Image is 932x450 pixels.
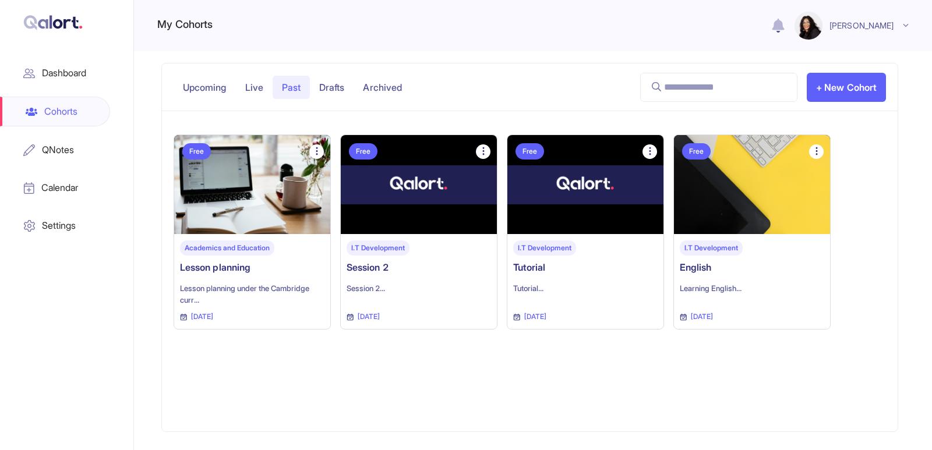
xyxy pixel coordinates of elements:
div: Academics and Education [180,240,274,256]
button: Archived [354,76,411,99]
p: Free [689,148,704,155]
p: English [680,260,824,274]
p: Free [356,148,370,155]
button: Upcoming [174,76,236,99]
p: Free [189,148,204,155]
p: [DATE] [180,311,214,323]
p: [DATE] [513,311,547,323]
button: Live [236,76,273,99]
p: Session 2 [347,260,491,274]
div: I.T Development [347,240,409,256]
p: Learning English ... [680,282,824,294]
p: Tutorial [513,260,658,274]
p: Session 2 ... [347,282,491,294]
p: [DATE] [347,311,380,323]
p: Free [523,148,537,155]
button: Past [273,76,310,99]
p: Lesson planning under the Cambridge curr ... [180,282,324,306]
p: [DATE] [680,311,714,323]
button: Drafts [310,76,354,99]
div: I.T Development [513,240,576,256]
div: I.T Development [680,240,743,256]
h6: My Cohorts [157,15,213,34]
span: [PERSON_NAME] [829,19,894,33]
p: Tutorial ... [513,282,658,294]
p: + New Cohort [816,80,877,94]
button: + New Cohort [807,73,886,102]
p: Lesson planning [180,260,324,274]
